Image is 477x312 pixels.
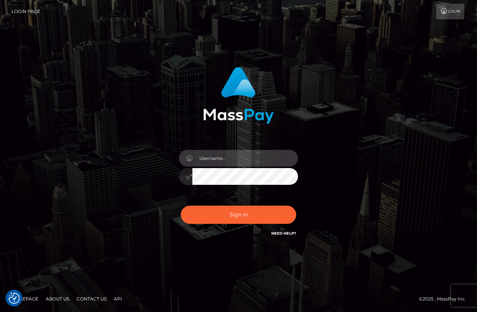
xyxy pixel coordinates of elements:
a: About Us [43,293,72,305]
img: Revisit consent button [9,293,20,304]
a: API [111,293,125,305]
a: Homepage [8,293,41,305]
div: © 2025 , MassPay Inc. [419,295,471,303]
img: MassPay Login [203,67,274,124]
a: Contact Us [74,293,109,305]
button: Sign in [181,206,296,224]
input: Username... [192,150,298,167]
a: Login [436,4,464,19]
button: Consent Preferences [9,293,20,304]
a: Login Page [12,4,40,19]
a: Need Help? [271,231,296,236]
